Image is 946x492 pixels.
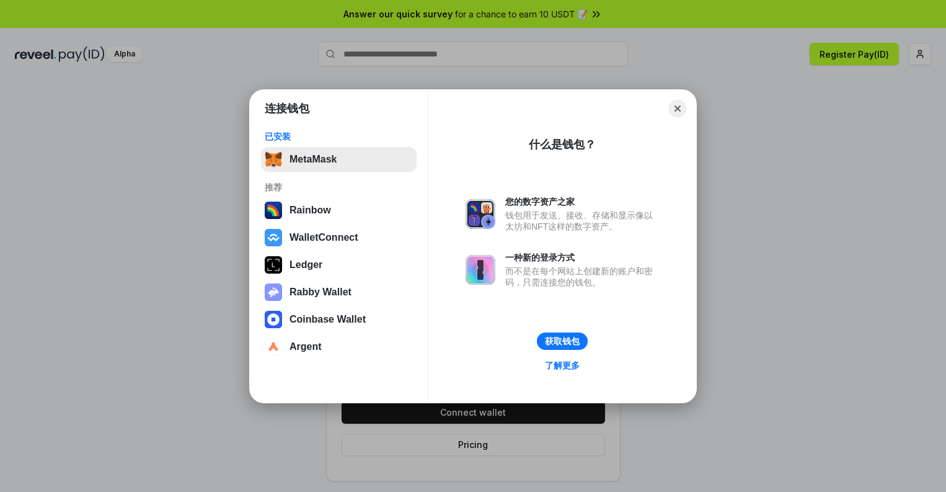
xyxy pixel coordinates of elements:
button: Rainbow [261,198,417,223]
button: Rabby Wallet [261,280,417,305]
div: 一种新的登录方式 [505,252,659,263]
div: 您的数字资产之家 [505,196,659,207]
div: MetaMask [290,154,337,165]
div: 什么是钱包？ [529,137,596,152]
button: 获取钱包 [537,333,588,350]
div: 而不是在每个网站上创建新的账户和密码，只需连接您的钱包。 [505,266,659,288]
a: 了解更多 [537,357,587,373]
button: Ledger [261,253,417,277]
div: 了解更多 [545,360,580,371]
div: 推荐 [265,182,413,193]
img: svg+xml,%3Csvg%20fill%3D%22none%22%20height%3D%2233%22%20viewBox%3D%220%200%2035%2033%22%20width%... [265,151,282,168]
button: MetaMask [261,147,417,172]
h1: 连接钱包 [265,101,309,116]
div: Coinbase Wallet [290,314,366,325]
button: Argent [261,334,417,359]
img: svg+xml,%3Csvg%20width%3D%2228%22%20height%3D%2228%22%20viewBox%3D%220%200%2028%2028%22%20fill%3D... [265,338,282,356]
img: svg+xml,%3Csvg%20xmlns%3D%22http%3A%2F%2Fwww.w3.org%2F2000%2Fsvg%22%20fill%3D%22none%22%20viewBox... [265,284,282,301]
img: svg+xml,%3Csvg%20xmlns%3D%22http%3A%2F%2Fwww.w3.org%2F2000%2Fsvg%22%20fill%3D%22none%22%20viewBox... [466,255,495,285]
div: 已安装 [265,131,413,142]
div: 获取钱包 [545,336,580,347]
img: svg+xml,%3Csvg%20width%3D%22120%22%20height%3D%22120%22%20viewBox%3D%220%200%20120%20120%22%20fil... [265,202,282,219]
img: svg+xml,%3Csvg%20xmlns%3D%22http%3A%2F%2Fwww.w3.org%2F2000%2Fsvg%22%20fill%3D%22none%22%20viewBox... [466,199,495,229]
div: Rainbow [290,205,331,216]
img: svg+xml,%3Csvg%20xmlns%3D%22http%3A%2F%2Fwww.w3.org%2F2000%2Fsvg%22%20width%3D%2228%22%20height%3... [265,256,282,274]
button: Close [669,100,686,117]
img: svg+xml,%3Csvg%20width%3D%2228%22%20height%3D%2228%22%20viewBox%3D%220%200%2028%2028%22%20fill%3D... [265,311,282,328]
img: svg+xml,%3Csvg%20width%3D%2228%22%20height%3D%2228%22%20viewBox%3D%220%200%2028%2028%22%20fill%3D... [265,229,282,246]
button: Coinbase Wallet [261,307,417,332]
div: Ledger [290,259,322,271]
div: Argent [290,341,322,352]
div: WalletConnect [290,232,358,243]
div: 钱包用于发送、接收、存储和显示像以太坊和NFT这样的数字资产。 [505,210,659,232]
button: WalletConnect [261,225,417,250]
div: Rabby Wallet [290,287,351,298]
